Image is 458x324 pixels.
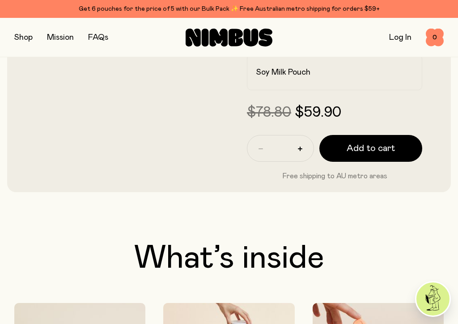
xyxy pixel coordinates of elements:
h2: What’s inside [14,242,444,274]
a: FAQs [88,34,108,42]
h2: Soy Milk Pouch [256,67,310,78]
button: 0 [426,29,444,46]
span: Add to cart [347,142,395,155]
span: $59.90 [295,105,341,120]
img: agent [416,282,450,316]
p: Free shipping to AU metro areas [247,171,422,181]
span: $78.80 [247,105,291,120]
a: Log In [389,34,411,42]
a: Mission [47,34,74,42]
button: Add to cart [319,135,422,162]
div: Get 6 pouches for the price of 5 with our Bulk Pack ✨ Free Australian metro shipping for orders $59+ [14,4,444,14]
